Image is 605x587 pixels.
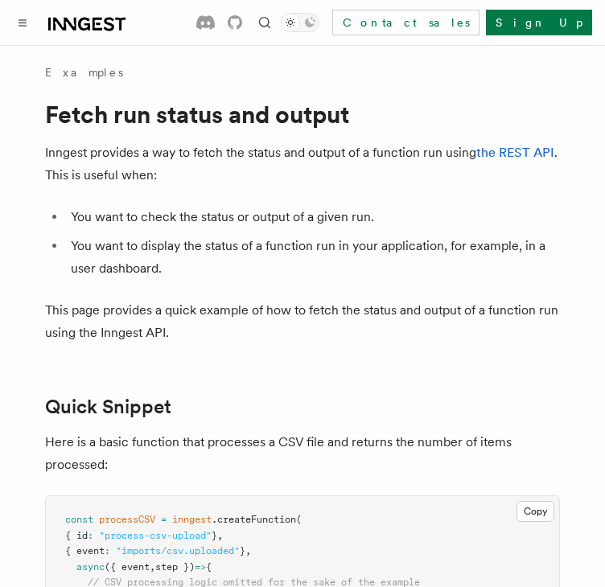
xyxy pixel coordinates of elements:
span: processCSV [99,514,155,525]
li: You want to check the status or output of a given run. [66,206,560,228]
a: the REST API [476,145,554,160]
span: { event [65,545,105,556]
span: : [88,530,93,541]
span: , [150,561,155,573]
button: Find something... [255,13,274,32]
span: .createFunction [212,514,296,525]
p: This page provides a quick example of how to fetch the status and output of a function run using ... [45,299,560,344]
span: "process-csv-upload" [99,530,212,541]
button: Toggle dark mode [281,13,319,32]
span: ({ event [105,561,150,573]
li: You want to display the status of a function run in your application, for example, in a user dash... [66,235,560,280]
p: Here is a basic function that processes a CSV file and returns the number of items processed: [45,431,560,476]
span: = [161,514,167,525]
span: , [217,530,223,541]
span: const [65,514,93,525]
p: Inngest provides a way to fetch the status and output of a function run using . This is useful when: [45,142,560,187]
span: } [212,530,217,541]
a: Contact sales [332,10,479,35]
span: async [76,561,105,573]
span: { [206,561,212,573]
span: => [195,561,206,573]
span: inngest [172,514,212,525]
span: } [240,545,245,556]
span: , [245,545,251,556]
span: step }) [155,561,195,573]
button: Copy [517,501,554,522]
button: Toggle navigation [13,13,32,32]
h1: Fetch run status and output [45,100,560,129]
a: Examples [45,64,123,80]
a: Sign Up [486,10,592,35]
span: { id [65,530,88,541]
span: "imports/csv.uploaded" [116,545,240,556]
span: ( [296,514,302,525]
a: Quick Snippet [45,396,171,418]
span: : [105,545,110,556]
